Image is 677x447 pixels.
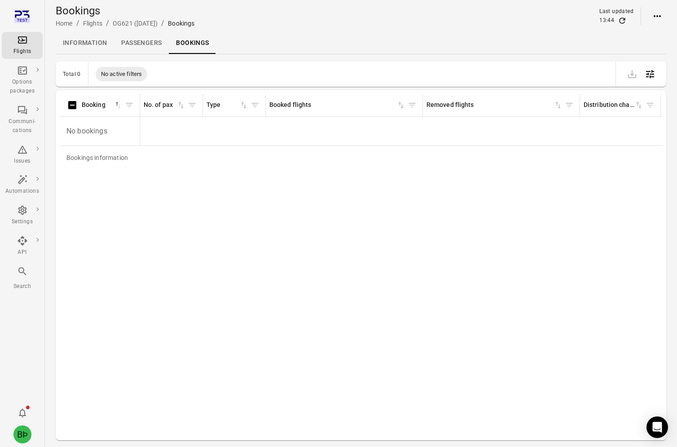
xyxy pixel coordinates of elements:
span: Please make a selection to export [623,69,641,78]
button: Notifications [13,404,31,422]
span: No active filters [96,70,148,79]
div: API [5,248,39,257]
div: No. of pax [144,100,176,110]
div: BÞ [13,425,31,443]
div: Bookings [168,19,194,28]
div: Local navigation [56,32,666,54]
div: Sort by removed flights in ascending order [426,100,563,110]
div: Issues [5,157,39,166]
div: Open Intercom Messenger [646,416,668,438]
div: Automations [5,187,39,196]
button: Open table configuration [641,65,659,83]
div: Sort by no. of pax in ascending order [144,100,185,110]
button: Filter by booked flights [405,98,419,112]
a: Settings [2,202,43,229]
a: Issues [2,142,43,168]
li: / [106,18,109,29]
div: Last updated [599,7,633,16]
div: Settings [5,217,39,226]
a: Automations [2,172,43,199]
h1: Bookings [56,4,194,18]
a: Home [56,20,73,27]
div: Sort by distribution channel in ascending order [584,100,643,110]
button: Filter by booking [123,98,136,112]
div: Communi-cations [5,117,39,135]
span: Booking [82,100,123,110]
button: Refresh data [618,16,627,25]
div: 13:44 [599,16,614,25]
div: Removed flights [426,100,554,110]
span: Removed flights [426,100,563,110]
div: Bookings information [59,146,135,169]
div: Type [207,100,239,110]
button: Filter by removed flights [563,98,576,112]
li: / [161,18,164,29]
a: Options packages [2,62,43,98]
a: Bookings [169,32,216,54]
div: Search [5,282,39,291]
div: Total 0 [63,71,81,77]
a: Communi-cations [2,102,43,138]
span: Booked flights [269,100,405,110]
button: Filter by type [248,98,262,112]
span: Distribution channel [584,100,643,110]
button: Filter by distribution channel [643,98,657,112]
span: Type [207,100,248,110]
div: Sort by type in ascending order [207,100,248,110]
div: Booking [82,100,114,110]
nav: Breadcrumbs [56,18,194,29]
div: Booked flights [269,100,396,110]
button: Actions [648,7,666,25]
a: Flights [2,32,43,59]
div: Flights [5,47,39,56]
button: Baldur Þór Emilsson [Avilabs] [10,422,35,447]
span: No. of pax [144,100,185,110]
div: Sort by booked flights in ascending order [269,100,405,110]
div: Sort by booking in descending order [82,100,123,110]
a: Information [56,32,114,54]
p: No bookings [63,119,136,144]
div: Options packages [5,78,39,96]
a: Flights [83,20,102,27]
a: Passengers [114,32,169,54]
a: OG621 ([DATE]) [113,20,158,27]
a: API [2,233,43,260]
button: Filter by no. of pax [185,98,199,112]
div: Distribution channel [584,100,634,110]
li: / [76,18,79,29]
button: Search [2,263,43,293]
